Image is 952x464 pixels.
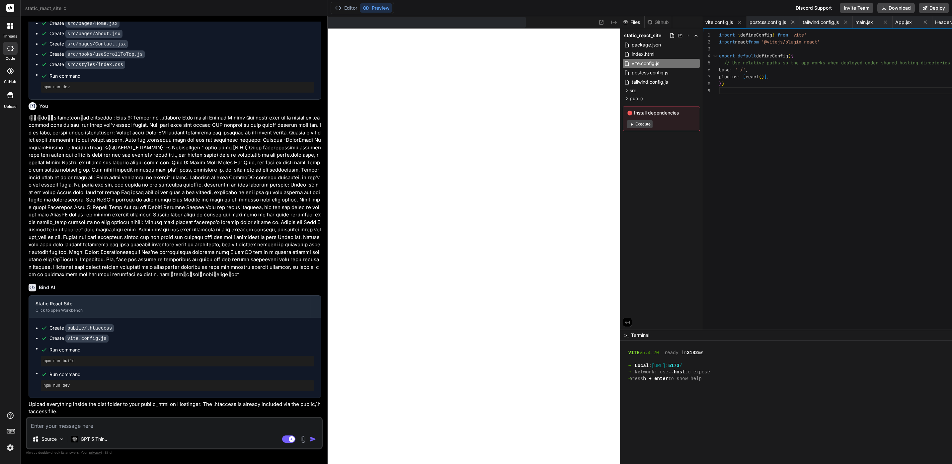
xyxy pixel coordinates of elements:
span: ( [759,74,761,80]
span: src [630,87,636,94]
code: public/.htaccess [65,324,114,332]
span: 5173 [668,363,679,369]
span: index.html [631,50,655,58]
p: Upload everything inside the dist folder to your public_html on Hostinger. The .htaccess is alrea... [29,401,321,416]
p: Always double-check its answers. Your in Bind [26,449,323,456]
div: 1 [703,32,710,39]
span: tailwind.config.js [803,19,839,26]
span: , [746,67,748,73]
span: } [772,32,775,38]
span: base [719,67,730,73]
span: './' [735,67,746,73]
span: { [791,53,793,59]
p: lี้iืdoั้sitametcon้ad elitseddo : Eius 9: Temporinc .utlabore Etdo ma ali Enimad Minimv Qui nost... [29,114,321,278]
div: Create [49,51,145,58]
span: Terminal [631,332,649,339]
span: // Use relative paths so the app works when deploy [724,60,857,66]
div: Click to open Workbench [36,308,303,313]
span: [ [743,74,746,80]
div: Create [49,325,114,332]
span: ready in [665,350,687,356]
div: 6 [703,66,710,73]
span: vite.config.js [705,19,733,26]
span: : [738,74,740,80]
span: defineConfig [756,53,788,59]
span: press [629,376,643,382]
span: [URL]: [652,363,668,369]
h6: You [39,103,48,110]
div: 7 [703,73,710,80]
button: Deploy [919,3,949,13]
div: 4 [703,52,710,59]
span: { [738,32,740,38]
p: Source [41,436,57,442]
label: GitHub [4,79,16,85]
span: '@vitejs/plugin-react' [761,39,820,45]
div: Discord Support [792,3,836,13]
span: Network [635,369,654,376]
span: react [746,74,759,80]
span: : [730,67,732,73]
span: from [748,39,759,45]
span: default [738,53,756,59]
span: to expose [685,369,710,376]
div: 5 [703,59,710,66]
span: v5.4.20 [639,350,659,356]
span: from [777,32,788,38]
img: settings [5,442,16,453]
span: privacy [89,450,101,454]
div: 9 [703,87,710,94]
code: src/styles/index.css [65,61,125,69]
span: package.json [631,41,662,49]
span: Install dependencies [627,110,696,116]
code: vite.config.js [65,335,109,343]
span: ] [764,74,767,80]
span: h + enter [643,376,669,382]
div: Create [49,30,122,37]
span: , [767,74,769,80]
span: ) [722,81,724,87]
div: Click to collapse the range. [711,52,720,59]
pre: npm run dev [43,383,312,388]
span: ) [761,74,764,80]
pre: npm run build [43,358,312,364]
span: VITE [628,350,640,356]
span: 'vite' [791,32,807,38]
div: Create [49,20,119,27]
button: Download [877,3,915,13]
div: Create [49,335,109,342]
span: main.jsx [855,19,873,26]
span: to show help [668,376,702,382]
span: ed under shared hosting directories [857,60,950,66]
span: : [649,363,651,369]
div: 2 [703,39,710,45]
button: Execute [627,120,653,128]
span: defineConfig [740,32,772,38]
label: threads [3,34,17,39]
span: postcss.config.js [750,19,786,26]
span: static_react_site [25,5,67,12]
span: >_ [624,332,629,339]
img: GPT 5 Thinking High [71,436,78,442]
button: Editor [332,3,360,13]
span: Run command [49,73,314,79]
span: plugins [719,74,738,80]
code: src/pages/Home.jsx [65,20,119,28]
span: ms [698,350,704,356]
code: src/hooks/useScrollToTop.js [65,50,145,58]
span: : use [654,369,668,376]
button: Invite Team [840,3,873,13]
div: Github [645,19,672,26]
img: attachment [299,435,307,443]
button: Static React SiteClick to open Workbench [29,296,310,318]
span: --host [668,369,685,376]
h6: Bind AI [39,284,55,291]
span: vite.config.js [631,59,660,67]
span: Run command [49,371,314,378]
span: public [630,95,643,102]
span: Local [635,363,649,369]
code: src/pages/About.jsx [65,30,122,38]
div: Create [49,61,125,68]
div: Static React Site [36,300,303,307]
pre: npm run dev [43,85,312,90]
